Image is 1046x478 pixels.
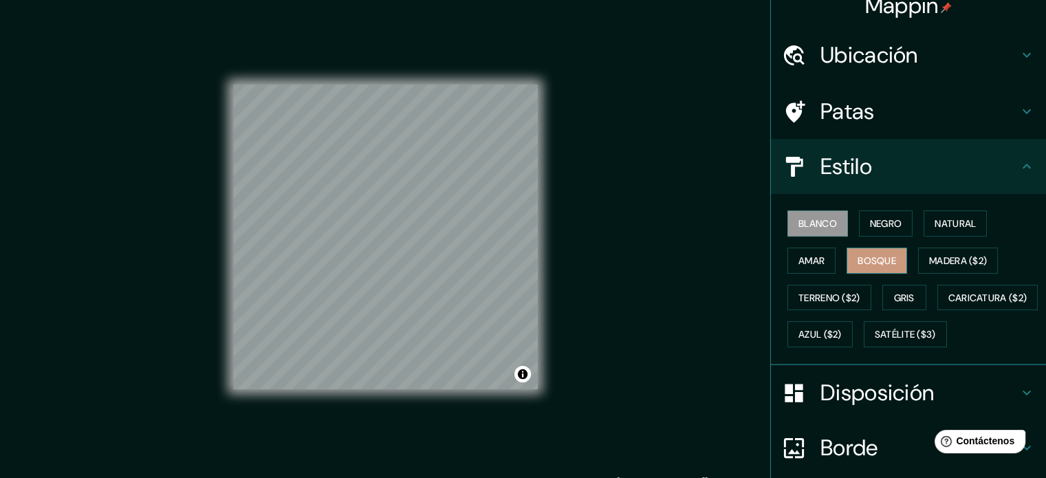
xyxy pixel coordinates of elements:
[924,210,987,237] button: Natural
[858,254,896,267] font: Bosque
[820,152,872,181] font: Estilo
[935,217,976,230] font: Natural
[514,366,531,382] button: Activar o desactivar atribución
[864,321,947,347] button: Satélite ($3)
[771,139,1046,194] div: Estilo
[798,217,837,230] font: Blanco
[798,292,860,304] font: Terreno ($2)
[798,254,825,267] font: Amar
[882,285,926,311] button: Gris
[820,378,934,407] font: Disposición
[233,85,538,389] canvas: Mapa
[820,97,875,126] font: Patas
[859,210,913,237] button: Negro
[948,292,1027,304] font: Caricatura ($2)
[820,433,878,462] font: Borde
[870,217,902,230] font: Negro
[924,424,1031,463] iframe: Lanzador de widgets de ayuda
[771,28,1046,83] div: Ubicación
[875,329,936,341] font: Satélite ($3)
[820,41,918,69] font: Ubicación
[787,248,836,274] button: Amar
[894,292,915,304] font: Gris
[787,285,871,311] button: Terreno ($2)
[771,420,1046,475] div: Borde
[787,321,853,347] button: Azul ($2)
[937,285,1038,311] button: Caricatura ($2)
[847,248,907,274] button: Bosque
[929,254,987,267] font: Madera ($2)
[941,2,952,13] img: pin-icon.png
[787,210,848,237] button: Blanco
[771,84,1046,139] div: Patas
[918,248,998,274] button: Madera ($2)
[771,365,1046,420] div: Disposición
[798,329,842,341] font: Azul ($2)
